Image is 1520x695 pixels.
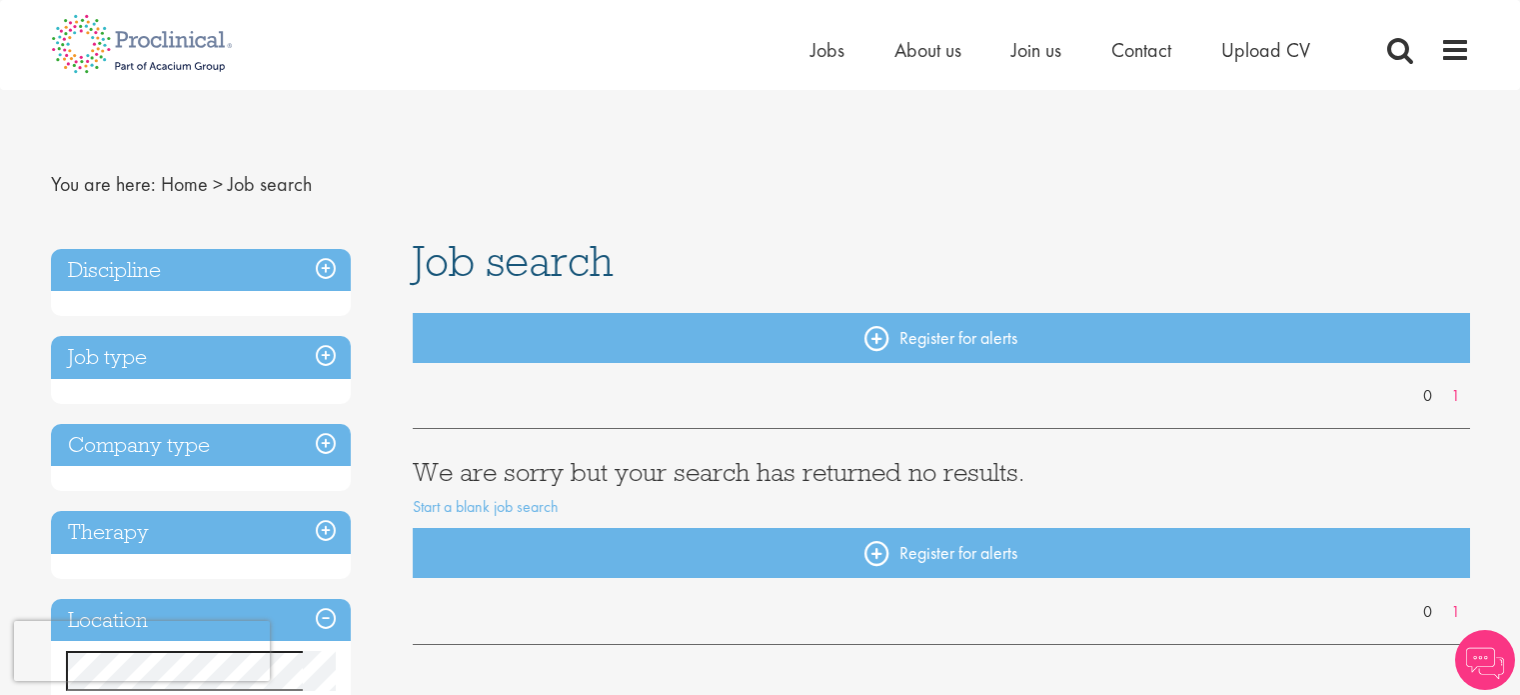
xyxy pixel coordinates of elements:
a: 0 [1413,385,1442,408]
a: Upload CV [1221,37,1310,63]
span: Job search [413,234,614,288]
h3: Therapy [51,511,351,554]
a: Contact [1111,37,1171,63]
a: Start a blank job search [413,496,559,517]
a: Join us [1011,37,1061,63]
img: Chatbot [1455,630,1515,690]
a: 1 [1441,385,1470,408]
h3: Job type [51,336,351,379]
span: Job search [228,171,312,197]
h3: Location [51,599,351,642]
a: 1 [1441,601,1470,624]
h3: Discipline [51,249,351,292]
a: 0 [1413,601,1442,624]
h3: We are sorry but your search has returned no results. [413,459,1470,485]
a: breadcrumb link [161,171,208,197]
a: Jobs [810,37,844,63]
h3: Company type [51,424,351,467]
span: > [213,171,223,197]
span: You are here: [51,171,156,197]
a: About us [894,37,961,63]
a: Register for alerts [413,528,1470,578]
iframe: reCAPTCHA [14,621,270,681]
a: Register for alerts [413,313,1470,363]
